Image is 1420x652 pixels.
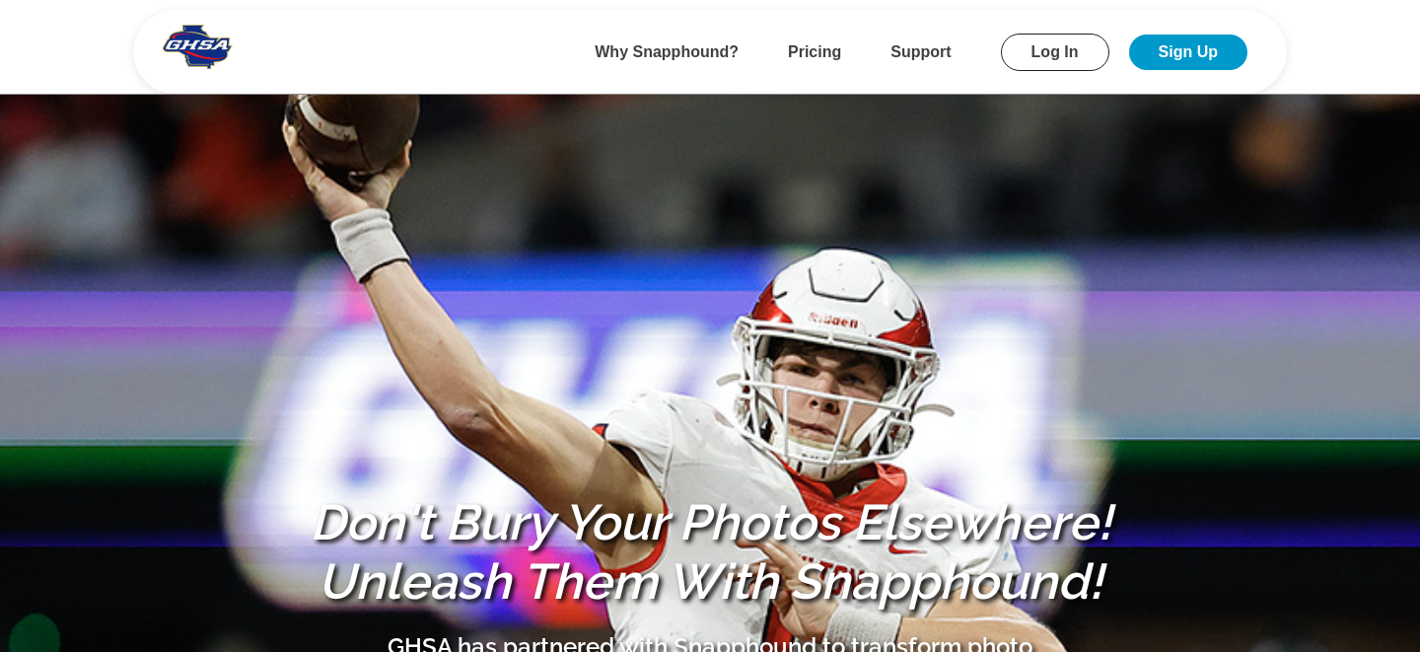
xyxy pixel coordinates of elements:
a: Pricing [788,43,841,60]
a: Support [890,43,951,60]
img: Snapphound Logo [163,25,233,69]
a: Log In [1001,34,1109,71]
h1: Don't Bury Your Photos Elsewhere! Unleash Them With Snapphound! [296,493,1124,612]
a: Sign Up [1129,35,1247,70]
a: Why Snapphound? [595,43,739,60]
